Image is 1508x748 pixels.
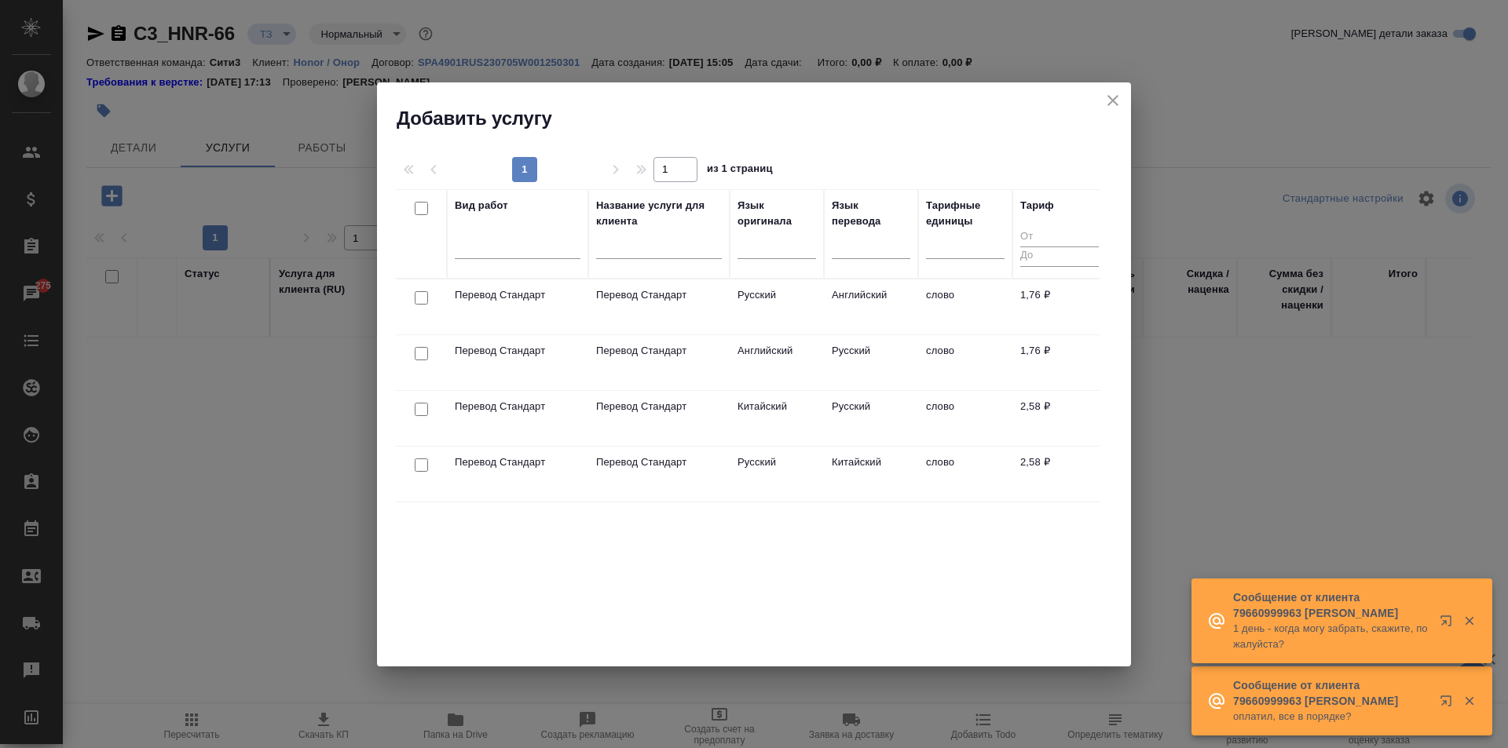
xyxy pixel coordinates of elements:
[738,198,816,229] div: Язык оригинала
[1430,685,1468,723] button: Открыть в новой вкладке
[824,391,918,446] td: Русский
[918,279,1012,334] td: слово
[1430,605,1468,643] button: Открыть в новой вкладке
[1233,589,1429,621] p: Сообщение от клиента 79660999963 [PERSON_NAME]
[596,454,722,470] p: Перевод Стандарт
[1101,89,1125,112] button: close
[1020,228,1099,247] input: От
[596,287,722,303] p: Перевод Стандарт
[730,279,824,334] td: Русский
[455,287,580,303] p: Перевод Стандарт
[596,399,722,414] p: Перевод Стандарт
[730,447,824,502] td: Русский
[832,198,910,229] div: Язык перевода
[918,447,1012,502] td: слово
[1012,391,1107,446] td: 2,58 ₽
[1012,335,1107,390] td: 1,76 ₽
[918,391,1012,446] td: слово
[1453,694,1485,708] button: Закрыть
[918,335,1012,390] td: слово
[824,279,918,334] td: Английский
[1453,614,1485,628] button: Закрыть
[1012,447,1107,502] td: 2,58 ₽
[707,159,773,182] span: из 1 страниц
[1233,709,1429,724] p: оплатил, все в порядке?
[596,198,722,229] div: Название услуги для клиента
[1233,621,1429,652] p: 1 день - когда могу забрать, скажите, пожалуйста?
[730,335,824,390] td: Английский
[1012,279,1107,334] td: 1,76 ₽
[455,343,580,359] p: Перевод Стандарт
[730,391,824,446] td: Китайский
[1020,246,1099,266] input: До
[1020,198,1054,213] div: Тариф
[1233,677,1429,709] p: Сообщение от клиента 79660999963 [PERSON_NAME]
[596,343,722,359] p: Перевод Стандарт
[455,454,580,470] p: Перевод Стандарт
[824,335,918,390] td: Русский
[926,198,1005,229] div: Тарифные единицы
[455,399,580,414] p: Перевод Стандарт
[455,198,508,213] div: Вид работ
[824,447,918,502] td: Китайский
[397,106,1131,131] h2: Добавить услугу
